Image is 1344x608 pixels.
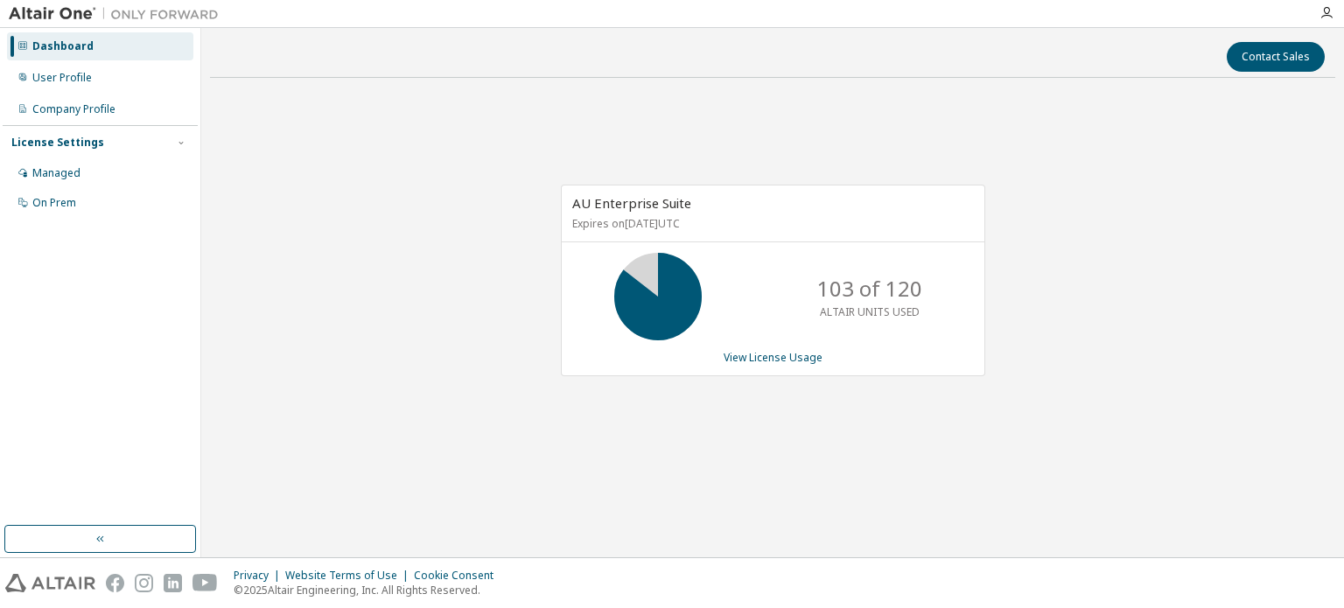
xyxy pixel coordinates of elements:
div: Website Terms of Use [285,569,414,583]
div: License Settings [11,136,104,150]
p: 103 of 120 [817,274,922,304]
span: AU Enterprise Suite [572,194,691,212]
button: Contact Sales [1227,42,1325,72]
p: Expires on [DATE] UTC [572,216,969,231]
img: instagram.svg [135,574,153,592]
div: Dashboard [32,39,94,53]
div: Company Profile [32,102,115,116]
img: linkedin.svg [164,574,182,592]
img: Altair One [9,5,227,23]
img: altair_logo.svg [5,574,95,592]
div: User Profile [32,71,92,85]
div: On Prem [32,196,76,210]
a: View License Usage [724,350,822,365]
p: © 2025 Altair Engineering, Inc. All Rights Reserved. [234,583,504,598]
img: facebook.svg [106,574,124,592]
div: Cookie Consent [414,569,504,583]
img: youtube.svg [192,574,218,592]
p: ALTAIR UNITS USED [820,304,920,319]
div: Privacy [234,569,285,583]
div: Managed [32,166,80,180]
